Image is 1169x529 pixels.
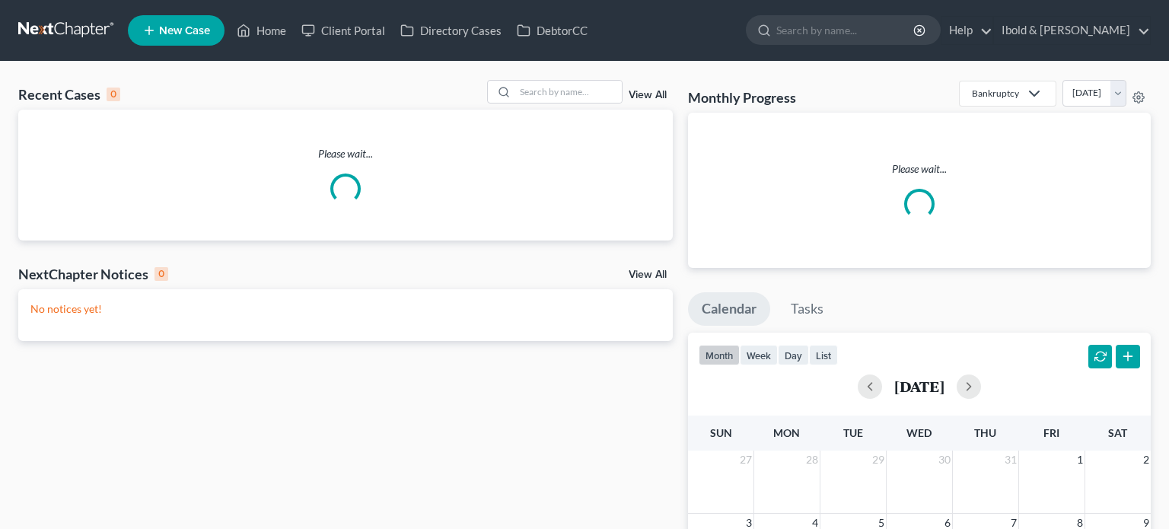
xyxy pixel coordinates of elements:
[941,17,992,44] a: Help
[509,17,595,44] a: DebtorCC
[294,17,393,44] a: Client Portal
[229,17,294,44] a: Home
[809,345,838,365] button: list
[974,426,996,439] span: Thu
[710,426,732,439] span: Sun
[740,345,778,365] button: week
[629,269,667,280] a: View All
[1003,451,1018,469] span: 31
[804,451,820,469] span: 28
[906,426,932,439] span: Wed
[30,301,661,317] p: No notices yet!
[18,85,120,104] div: Recent Cases
[699,345,740,365] button: month
[777,292,837,326] a: Tasks
[871,451,886,469] span: 29
[159,25,210,37] span: New Case
[738,451,753,469] span: 27
[154,267,168,281] div: 0
[972,87,1019,100] div: Bankruptcy
[18,265,168,283] div: NextChapter Notices
[107,88,120,101] div: 0
[1075,451,1085,469] span: 1
[629,90,667,100] a: View All
[393,17,509,44] a: Directory Cases
[515,81,622,103] input: Search by name...
[894,378,944,394] h2: [DATE]
[1043,426,1059,439] span: Fri
[1108,426,1127,439] span: Sat
[776,16,916,44] input: Search by name...
[1142,451,1151,469] span: 2
[700,161,1139,177] p: Please wait...
[688,88,796,107] h3: Monthly Progress
[773,426,800,439] span: Mon
[688,292,770,326] a: Calendar
[18,146,673,161] p: Please wait...
[778,345,809,365] button: day
[937,451,952,469] span: 30
[843,426,863,439] span: Tue
[994,17,1150,44] a: Ibold & [PERSON_NAME]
